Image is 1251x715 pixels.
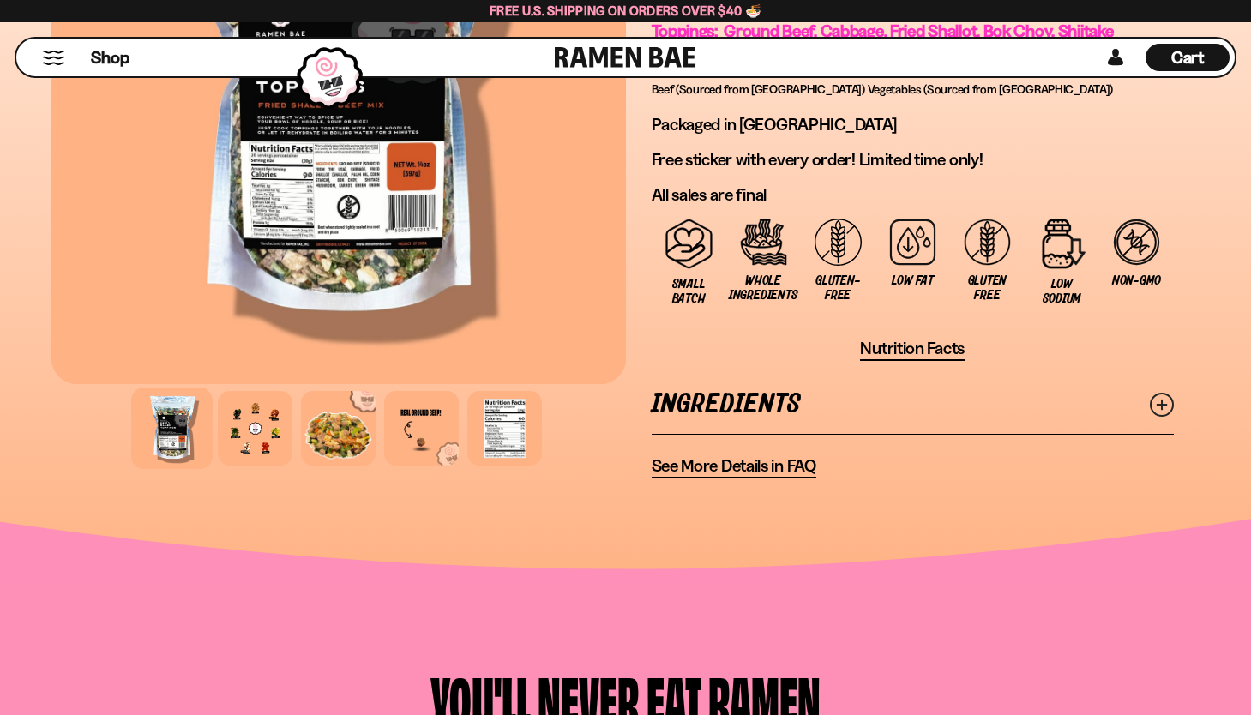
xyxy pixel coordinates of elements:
[652,184,1175,206] p: All sales are final
[892,273,933,288] span: Low Fat
[1033,277,1091,306] span: Low Sodium
[660,277,718,306] span: Small Batch
[652,81,1114,97] span: Beef (Sourced from [GEOGRAPHIC_DATA]) Vegetables (Sourced from [GEOGRAPHIC_DATA])
[729,273,797,303] span: Whole Ingredients
[1146,39,1230,76] div: Cart
[652,114,1175,135] p: Packaged in [GEOGRAPHIC_DATA]
[490,3,761,19] span: Free U.S. Shipping on Orders over $40 🍜
[860,338,965,361] button: Nutrition Facts
[91,46,129,69] span: Shop
[809,273,867,303] span: Gluten-free
[1112,273,1161,288] span: Non-GMO
[860,338,965,359] span: Nutrition Facts
[652,375,1175,434] a: Ingredients
[652,455,816,478] a: See More Details in FAQ
[1171,47,1205,68] span: Cart
[652,455,816,477] span: See More Details in FAQ
[959,273,1016,303] span: Gluten Free
[91,44,129,71] a: Shop
[652,149,983,170] span: Free sticker with every order! Limited time only!
[42,51,65,65] button: Mobile Menu Trigger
